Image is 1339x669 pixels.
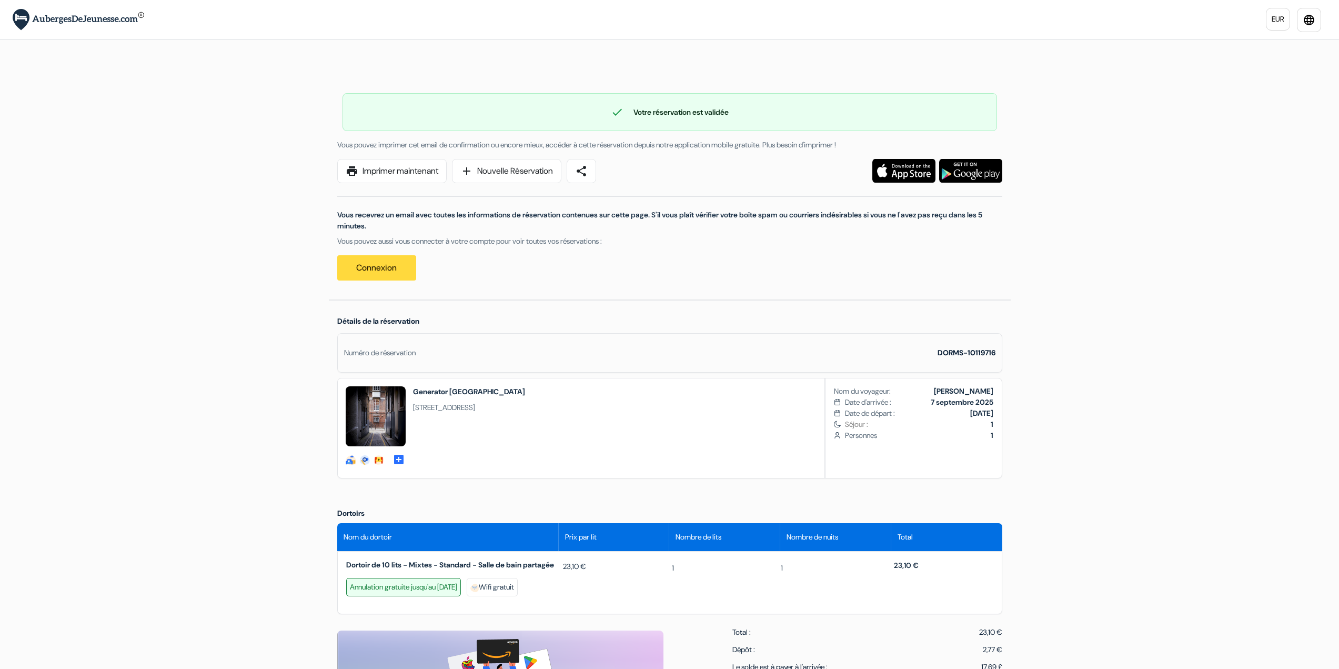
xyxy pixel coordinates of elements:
span: Détails de la réservation [337,316,419,326]
span: 23,10 € [894,561,919,570]
b: 7 septembre 2025 [931,397,993,407]
img: Téléchargez l'application gratuite [872,159,935,183]
a: language [1297,8,1321,32]
h2: Generator [GEOGRAPHIC_DATA] [413,386,525,397]
b: [DATE] [970,408,993,418]
span: share [575,165,588,177]
span: add_box [392,453,405,464]
span: Total : [732,627,751,638]
span: Date d'arrivée : [845,397,891,408]
span: 1 [781,563,783,574]
i: language [1303,14,1315,26]
span: print [346,165,358,177]
span: Dépôt : [732,644,755,655]
img: Téléchargez l'application gratuite [939,159,1002,183]
span: Prix par lit [565,532,597,543]
a: addNouvelle Réservation [452,159,561,183]
div: Wifi gratuit [467,578,518,596]
b: [PERSON_NAME] [934,386,993,396]
a: EUR [1266,8,1290,31]
span: Personnes [845,430,993,441]
div: Numéro de réservation [344,347,416,358]
span: Nom du voyageur: [834,386,891,397]
strong: DORMS-10119716 [938,348,995,357]
div: Votre réservation est validée [343,106,996,118]
b: 1 [991,431,993,440]
span: check [611,106,623,118]
img: freeWifi.svg [470,584,479,592]
span: Nombre de nuits [787,532,838,543]
img: AubergesDeJeunesse.com [13,9,144,31]
span: Séjour : [845,419,993,430]
span: Total [898,532,913,543]
div: 2,77 € [983,644,1002,655]
span: 23,10 € [563,561,586,572]
span: Vous pouvez imprimer cet email de confirmation ou encore mieux, accéder à cette réservation depui... [337,140,836,149]
a: printImprimer maintenant [337,159,447,183]
a: add_box [392,453,405,464]
span: add [460,165,473,177]
a: Connexion [337,255,416,281]
img: generator_london_8596915063560038695.jpg [346,386,406,446]
p: Vous recevrez un email avec toutes les informations de réservation contenues sur cette page. S'il... [337,209,1002,232]
div: Annulation gratuite jusqu'au [DATE] [346,578,461,596]
span: Dortoirs [337,508,365,518]
span: 1 [672,563,674,574]
b: 1 [991,420,993,429]
p: Vous pouvez aussi vous connecter à votre compte pour voir toutes vos réservations : [337,236,1002,247]
span: 23,10 € [979,627,1002,638]
span: Date de départ : [845,408,895,419]
a: share [567,159,596,183]
span: Nom du dortoir [344,532,392,543]
span: [STREET_ADDRESS] [413,402,525,413]
span: Dortoir de 10 lits - Mixtes - Standard - Salle de bain partagée [346,560,559,570]
span: Nombre de lits [676,532,721,543]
